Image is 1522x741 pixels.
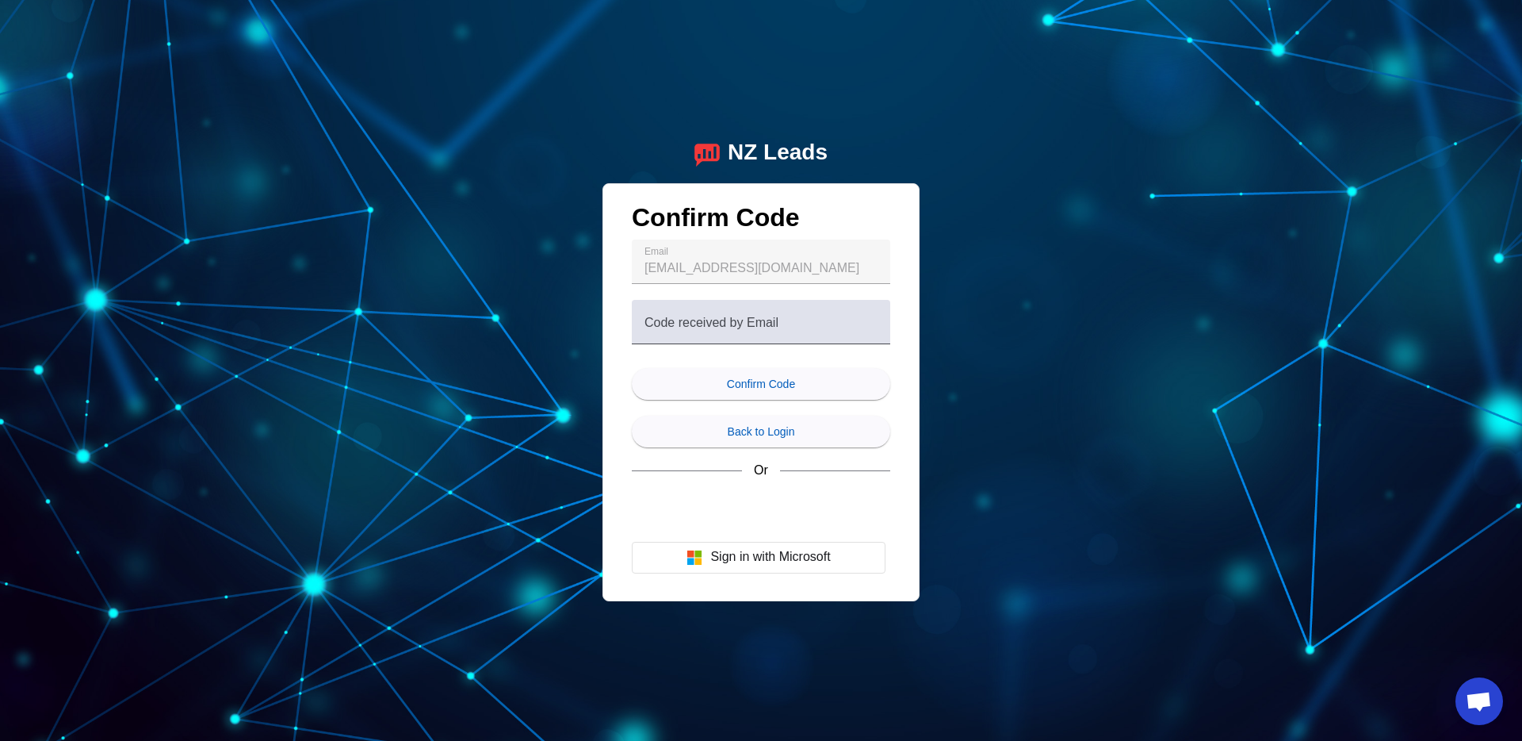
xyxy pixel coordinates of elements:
[644,316,778,329] mat-label: Code received by Email
[624,493,893,528] iframe: Кнопка "Войти с аккаунтом Google"
[694,140,828,167] a: logoNZ Leads
[728,425,795,438] span: Back to Login
[1455,678,1503,725] a: Open chat
[632,542,885,574] button: Sign in with Microsoft
[727,378,795,390] span: Confirm Code
[632,368,890,400] button: Confirm Code
[754,463,768,478] span: Or
[632,203,890,240] h1: Confirm Code
[644,247,668,257] mat-label: Email
[694,140,720,167] img: logo
[686,550,702,566] img: Microsoft logo
[632,416,890,447] button: Back to Login
[728,140,828,167] div: NZ Leads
